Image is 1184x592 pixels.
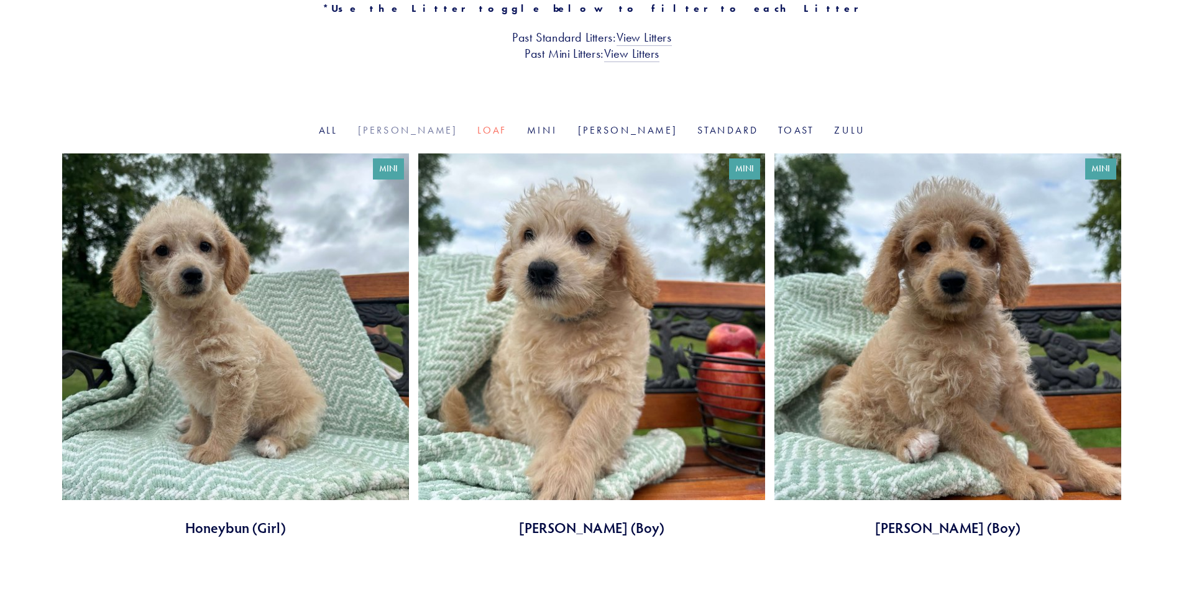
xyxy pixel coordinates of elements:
[578,124,678,136] a: [PERSON_NAME]
[319,124,338,136] a: All
[697,124,758,136] a: Standard
[834,124,865,136] a: Zulu
[604,46,659,62] a: View Litters
[527,124,558,136] a: Mini
[477,124,507,136] a: Loaf
[617,30,672,46] a: View Litters
[778,124,814,136] a: Toast
[323,2,861,14] strong: *Use the Litter toggle below to filter to each Litter
[358,124,458,136] a: [PERSON_NAME]
[62,29,1122,61] h3: Past Standard Litters: Past Mini Litters:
